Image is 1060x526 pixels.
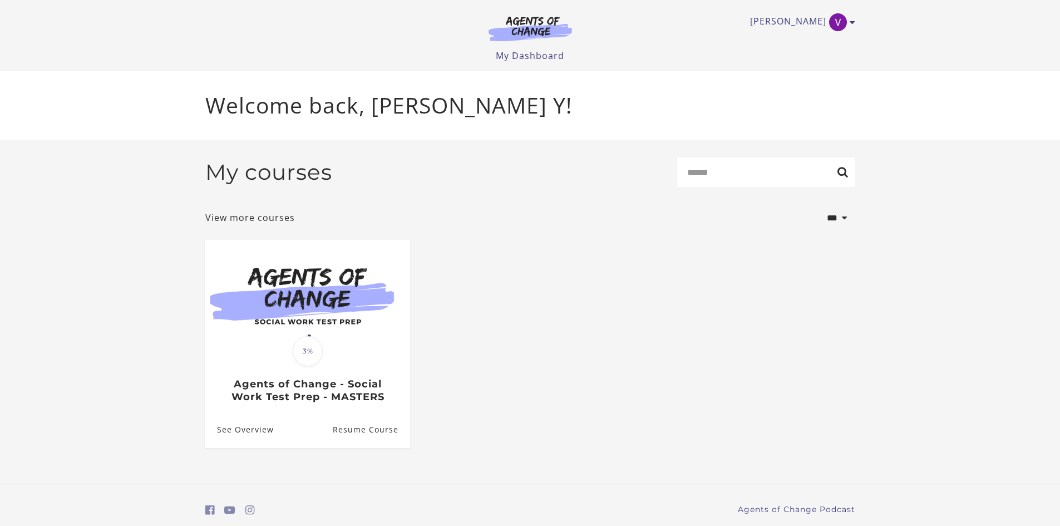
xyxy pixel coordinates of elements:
a: Toggle menu [750,13,850,31]
img: Agents of Change Logo [477,16,584,41]
i: https://www.facebook.com/groups/aswbtestprep (Open in a new window) [205,505,215,515]
a: https://www.youtube.com/c/AgentsofChangeTestPrepbyMeaganMitchell (Open in a new window) [224,502,235,518]
a: https://www.facebook.com/groups/aswbtestprep (Open in a new window) [205,502,215,518]
a: Agents of Change Podcast [738,504,855,515]
a: Agents of Change - Social Work Test Prep - MASTERS: See Overview [205,412,274,448]
i: https://www.youtube.com/c/AgentsofChangeTestPrepbyMeaganMitchell (Open in a new window) [224,505,235,515]
a: Agents of Change - Social Work Test Prep - MASTERS: Resume Course [332,412,410,448]
h3: Agents of Change - Social Work Test Prep - MASTERS [217,378,398,403]
i: https://www.instagram.com/agentsofchangeprep/ (Open in a new window) [245,505,255,515]
p: Welcome back, [PERSON_NAME] Y! [205,89,855,122]
a: View more courses [205,211,295,224]
a: My Dashboard [496,50,564,62]
h2: My courses [205,159,332,185]
a: https://www.instagram.com/agentsofchangeprep/ (Open in a new window) [245,502,255,518]
span: 3% [293,336,323,366]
